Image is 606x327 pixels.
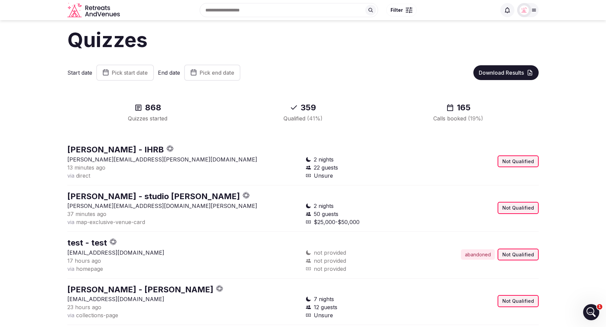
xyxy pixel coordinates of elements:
[67,164,105,171] span: 13 minutes ago
[67,144,164,155] button: [PERSON_NAME] - IHRB
[67,238,107,248] a: test - test
[67,265,74,272] span: via
[184,65,240,81] button: Pick end date
[67,257,101,264] span: 17 hours ago
[389,102,528,113] div: 165
[67,257,101,265] button: 17 hours ago
[67,202,300,210] p: [PERSON_NAME][EMAIL_ADDRESS][DOMAIN_NAME][PERSON_NAME]
[67,69,92,76] label: Start date
[76,312,118,319] span: collections-page
[76,219,145,225] span: map-exclusive-venue-card
[67,26,539,54] h1: Quizzes
[67,303,101,311] button: 23 hours ago
[67,285,213,294] a: [PERSON_NAME] - [PERSON_NAME]
[76,172,90,179] span: direct
[314,163,338,172] span: 22 guests
[67,304,101,311] span: 23 hours ago
[519,5,529,15] img: Matt Grant Oakes
[306,265,419,273] div: not provided
[468,115,483,122] span: ( 19 %)
[498,295,539,307] div: Not Qualified
[67,211,106,217] span: 37 minutes ago
[233,102,372,113] div: 359
[583,304,599,320] iframe: Intercom live chat
[67,284,213,295] button: [PERSON_NAME] - [PERSON_NAME]
[314,210,338,218] span: 50 guests
[389,114,528,122] div: Calls booked
[386,4,417,16] button: Filter
[498,202,539,214] div: Not Qualified
[158,69,180,76] label: End date
[498,155,539,168] div: Not Qualified
[314,249,346,257] span: not provided
[314,295,334,303] span: 7 nights
[78,102,217,113] div: 868
[391,7,403,13] span: Filter
[67,237,107,249] button: test - test
[67,191,240,202] button: [PERSON_NAME] - studio [PERSON_NAME]
[473,65,539,80] button: Download Results
[314,257,346,265] span: not provided
[67,210,106,218] button: 37 minutes ago
[461,249,495,260] div: abandoned
[76,265,103,272] span: homepage
[306,311,419,319] div: Unsure
[67,295,300,303] p: [EMAIL_ADDRESS][DOMAIN_NAME]
[597,304,602,310] span: 1
[307,115,323,122] span: ( 41 %)
[112,69,148,76] span: Pick start date
[314,202,334,210] span: 2 nights
[314,303,337,311] span: 12 guests
[479,69,524,76] span: Download Results
[67,172,74,179] span: via
[67,3,121,18] svg: Retreats and Venues company logo
[78,114,217,122] div: Quizzes started
[498,249,539,261] div: Not Qualified
[67,3,121,18] a: Visit the homepage
[96,65,154,81] button: Pick start date
[67,219,74,225] span: via
[306,172,419,180] div: Unsure
[67,155,300,163] p: [PERSON_NAME][EMAIL_ADDRESS][PERSON_NAME][DOMAIN_NAME]
[67,249,300,257] p: [EMAIL_ADDRESS][DOMAIN_NAME]
[67,191,240,201] a: [PERSON_NAME] - studio [PERSON_NAME]
[67,312,74,319] span: via
[67,163,105,172] button: 13 minutes ago
[67,145,164,154] a: [PERSON_NAME] - IHRB
[314,155,334,163] span: 2 nights
[200,69,234,76] span: Pick end date
[306,218,419,226] div: $25,000-$50,000
[233,114,372,122] div: Qualified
